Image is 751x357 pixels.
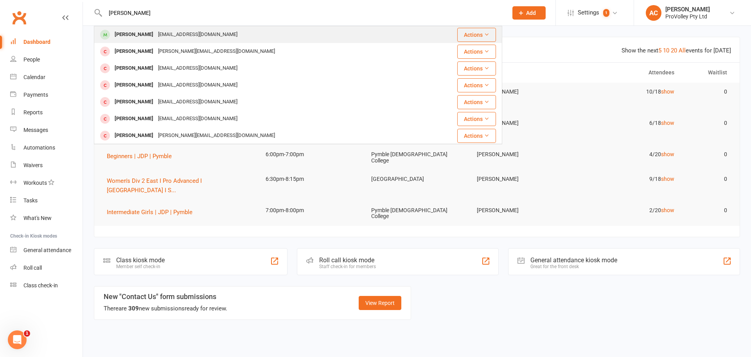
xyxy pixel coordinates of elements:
[10,157,83,174] a: Waivers
[575,145,681,164] td: 4/20
[23,74,45,80] div: Calendar
[319,256,376,264] div: Roll call kiosk mode
[575,201,681,220] td: 2/20
[156,29,240,40] div: [EMAIL_ADDRESS][DOMAIN_NAME]
[112,113,156,124] div: [PERSON_NAME]
[681,63,734,83] th: Waitlist
[319,264,376,269] div: Staff check-in for members
[23,215,52,221] div: What's New
[512,6,546,20] button: Add
[23,39,50,45] div: Dashboard
[661,88,674,95] a: show
[10,51,83,69] a: People
[530,264,617,269] div: Great for the front desk
[259,201,364,220] td: 7:00pm-8:00pm
[470,201,575,220] td: [PERSON_NAME]
[107,207,198,217] button: Intermediate Girls | JDP | Pymble
[23,109,43,115] div: Reports
[23,92,48,98] div: Payments
[112,79,156,91] div: [PERSON_NAME]
[661,176,674,182] a: show
[661,151,674,157] a: show
[10,277,83,294] a: Class kiosk mode
[575,170,681,188] td: 9/18
[470,83,575,101] td: [PERSON_NAME]
[128,305,139,312] strong: 309
[671,47,677,54] a: 20
[457,45,496,59] button: Actions
[646,5,661,21] div: AC
[24,330,30,337] span: 1
[457,112,496,126] button: Actions
[575,63,681,83] th: Attendees
[8,330,27,349] iframe: Intercom live chat
[156,113,240,124] div: [EMAIL_ADDRESS][DOMAIN_NAME]
[112,46,156,57] div: [PERSON_NAME]
[10,192,83,209] a: Tasks
[681,201,734,220] td: 0
[112,96,156,108] div: [PERSON_NAME]
[156,130,277,141] div: [PERSON_NAME][EMAIL_ADDRESS][DOMAIN_NAME]
[457,95,496,109] button: Actions
[622,46,731,55] div: Show the next events for [DATE]
[10,33,83,51] a: Dashboard
[104,304,227,313] div: There are new submissions ready for review.
[681,114,734,132] td: 0
[23,162,43,168] div: Waivers
[364,145,470,170] td: Pymble [DEMOGRAPHIC_DATA] College
[107,209,192,216] span: Intermediate Girls | JDP | Pymble
[575,83,681,101] td: 10/18
[23,56,40,63] div: People
[107,153,172,160] span: Beginners | JDP | Pymble
[10,174,83,192] a: Workouts
[575,114,681,132] td: 6/18
[116,264,165,269] div: Member self check-in
[107,177,202,194] span: Women's Div 2 East I Pro Advanced I [GEOGRAPHIC_DATA] I S...
[112,130,156,141] div: [PERSON_NAME]
[259,170,364,188] td: 6:30pm-8:15pm
[259,145,364,164] td: 6:00pm-7:00pm
[679,47,686,54] a: All
[681,145,734,164] td: 0
[10,69,83,86] a: Calendar
[104,293,227,301] h3: New "Contact Us" form submissions
[526,10,536,16] span: Add
[112,63,156,74] div: [PERSON_NAME]
[112,29,156,40] div: [PERSON_NAME]
[23,144,55,151] div: Automations
[107,151,177,161] button: Beginners | JDP | Pymble
[663,47,669,54] a: 10
[103,7,502,18] input: Search...
[156,46,277,57] div: [PERSON_NAME][EMAIL_ADDRESS][DOMAIN_NAME]
[603,9,609,17] span: 1
[23,127,48,133] div: Messages
[156,63,240,74] div: [EMAIL_ADDRESS][DOMAIN_NAME]
[359,296,401,310] a: View Report
[10,121,83,139] a: Messages
[156,96,240,108] div: [EMAIL_ADDRESS][DOMAIN_NAME]
[658,47,661,54] a: 5
[665,13,710,20] div: ProVolley Pty Ltd
[470,170,575,188] td: [PERSON_NAME]
[681,170,734,188] td: 0
[661,207,674,213] a: show
[23,180,47,186] div: Workouts
[665,6,710,13] div: [PERSON_NAME]
[470,114,575,132] td: [PERSON_NAME]
[457,78,496,92] button: Actions
[156,79,240,91] div: [EMAIL_ADDRESS][DOMAIN_NAME]
[23,247,71,253] div: General attendance
[364,201,470,226] td: Pymble [DEMOGRAPHIC_DATA] College
[661,120,674,126] a: show
[681,83,734,101] td: 0
[457,28,496,42] button: Actions
[23,282,58,288] div: Class check-in
[364,170,470,188] td: [GEOGRAPHIC_DATA]
[530,256,617,264] div: General attendance kiosk mode
[457,61,496,76] button: Actions
[9,8,29,27] a: Clubworx
[116,256,165,264] div: Class kiosk mode
[10,242,83,259] a: General attendance kiosk mode
[10,259,83,277] a: Roll call
[10,104,83,121] a: Reports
